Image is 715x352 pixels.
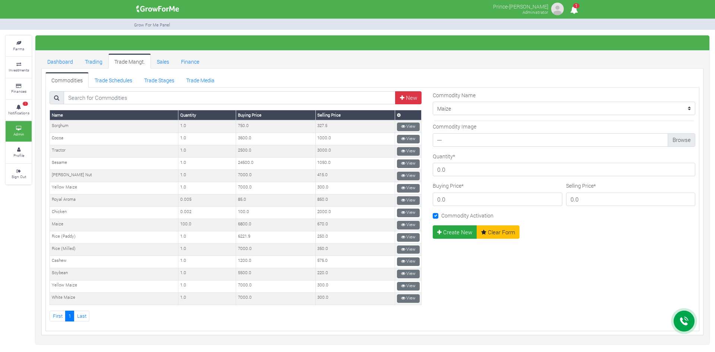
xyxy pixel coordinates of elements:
td: Royal Aroma [50,194,178,207]
td: 2500.0 [236,145,315,158]
a: 1 Notifications [6,100,32,120]
td: 7000.0 [236,182,315,194]
td: 220.0 [315,268,395,280]
a: Finances [6,79,32,99]
input: Search for Commodities [64,91,396,105]
td: 7000.0 [236,280,315,292]
td: 327.5 [315,120,395,133]
a: View [397,172,420,180]
td: 3600.0 [236,133,315,145]
td: 300.0 [315,280,395,292]
span: 1 [23,102,28,106]
td: 1.0 [178,170,236,182]
td: Yellow Maize [50,182,178,194]
a: View [397,196,420,205]
small: Admin [13,131,24,137]
td: 7000.0 [236,244,315,256]
td: Soybean [50,268,178,280]
td: Maize [50,219,178,231]
small: Sign Out [12,174,26,179]
td: [PERSON_NAME] Nut [50,170,178,182]
td: Tractor [50,145,178,158]
label: Selling Price [566,182,596,190]
span: 1 [573,3,579,8]
small: Notifications [8,110,29,115]
td: 1200.0 [236,256,315,268]
a: Sign Out [6,164,32,184]
td: 300.0 [315,182,395,194]
td: 2000.0 [315,207,395,219]
i: Notifications [567,1,581,18]
a: 1 [567,7,581,14]
label: --- [433,133,695,147]
a: View [397,184,420,193]
small: Grow For Me Panel [134,22,170,28]
a: New [395,91,422,105]
img: growforme image [134,1,182,16]
td: 350.0 [315,244,395,256]
td: 850.0 [315,194,395,207]
td: 1.0 [178,256,236,268]
td: 1.0 [178,244,236,256]
td: 100.0 [178,219,236,231]
td: Yellow Maize [50,280,178,292]
a: Commodities [45,72,89,87]
td: Cocoa [50,133,178,145]
td: Rice (Paddy) [50,231,178,244]
td: 1.0 [178,231,236,244]
td: 1.0 [178,145,236,158]
td: 1000.0 [315,133,395,145]
small: Profile [13,153,24,158]
small: Administrator [522,9,548,15]
td: 1.0 [178,268,236,280]
a: Trade Mangt. [108,54,151,69]
small: Finances [11,89,26,94]
td: 0.002 [178,207,236,219]
td: 1050.0 [315,158,395,170]
a: Dashboard [41,54,79,69]
a: View [397,221,420,229]
label: Quantity [433,152,455,160]
td: 415.0 [315,170,395,182]
td: Chicken [50,207,178,219]
a: Trade Schedules [89,72,138,87]
img: growforme image [550,1,565,16]
td: Rice (Milled) [50,244,178,256]
th: Quantity [178,110,236,120]
td: 0.005 [178,194,236,207]
td: 300.0 [315,292,395,305]
a: Finance [175,54,205,69]
small: Investments [9,67,29,73]
a: Admin [6,121,32,142]
a: View [397,233,420,242]
a: View [397,159,420,168]
td: 1.0 [178,120,236,133]
td: 1.0 [178,158,236,170]
td: 24500.0 [236,158,315,170]
a: First [50,311,66,321]
th: Name [50,110,178,120]
td: 670.0 [315,219,395,231]
td: 3000.0 [315,145,395,158]
a: Clear Form [477,225,520,239]
a: View [397,135,420,143]
th: Selling Price [315,110,395,120]
a: Profile [6,142,32,163]
a: View [397,209,420,217]
button: Create New [433,225,477,239]
nav: Page Navigation [50,311,422,321]
td: Sesame [50,158,178,170]
td: Cashew [50,256,178,268]
a: Trade Stages [138,72,180,87]
a: View [397,282,420,291]
td: 1.0 [178,133,236,145]
a: View [397,294,420,303]
a: Farms [6,36,32,56]
th: Buying Price [236,110,315,120]
td: 7000.0 [236,292,315,305]
td: 1.0 [178,280,236,292]
a: View [397,245,420,254]
td: 6221.9 [236,231,315,244]
p: Prince-[PERSON_NAME] [493,1,548,10]
td: Sorghum [50,120,178,133]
